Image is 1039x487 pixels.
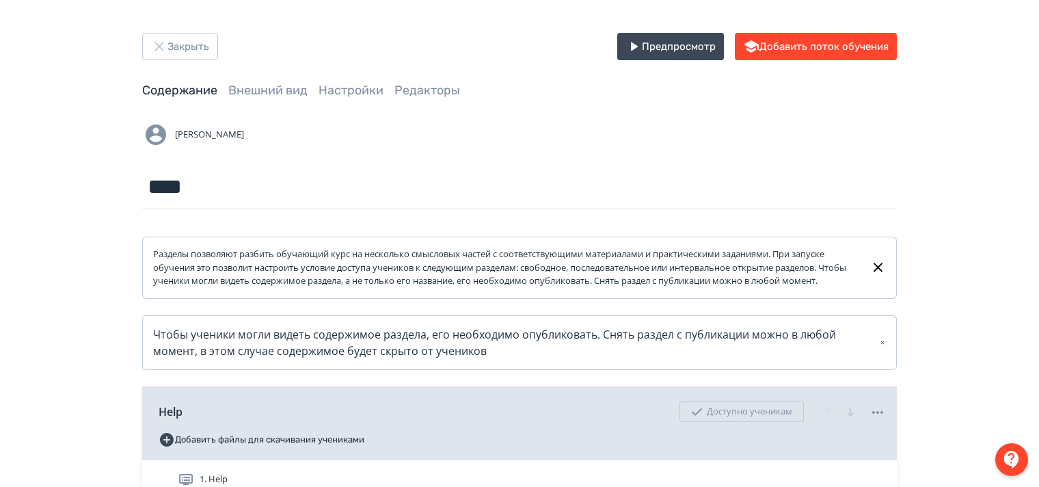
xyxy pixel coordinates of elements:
[153,248,859,288] div: Разделы позволяют разбить обучающий курс на несколько смысловых частей с соответствующими материа...
[175,128,244,142] span: [PERSON_NAME]
[159,404,183,420] span: Help
[200,473,228,486] span: 1. Help
[394,83,460,98] a: Редакторы
[142,83,217,98] a: Содержание
[142,33,218,60] button: Закрыть
[319,83,383,98] a: Настройки
[159,429,364,451] button: Добавить файлы для скачивания учениками
[228,83,308,98] a: Внешний вид
[735,33,897,60] button: Добавить поток обучения
[679,402,804,422] div: Доступно ученикам
[617,33,724,60] button: Предпросмотр
[153,326,886,359] div: Чтобы ученики могли видеть содержимое раздела, его необходимо опубликовать. Снять раздел с публик...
